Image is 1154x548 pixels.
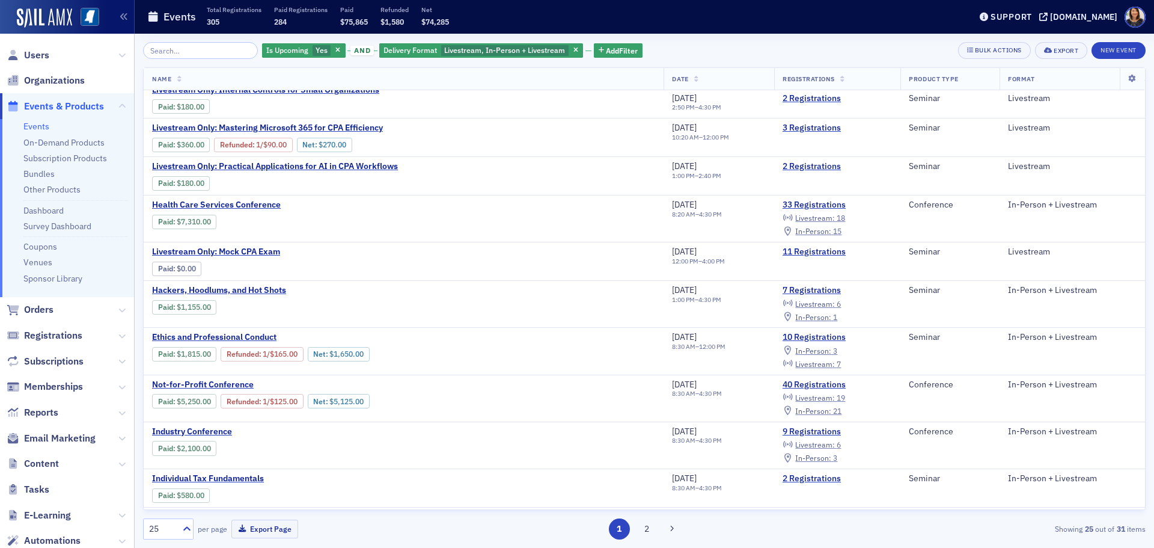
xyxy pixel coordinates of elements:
div: In-Person + Livestream [1008,426,1137,437]
a: In-Person: 21 [783,406,841,416]
span: [DATE] [672,379,697,390]
span: Registrations [24,329,82,342]
a: Memberships [7,380,83,393]
span: $360.00 [177,140,204,149]
a: Paid [158,264,173,273]
span: Reports [24,406,58,419]
span: Profile [1125,7,1146,28]
span: : [227,349,263,359]
a: 2 Registrations [783,473,892,484]
button: Bulk Actions [958,42,1031,59]
span: : [158,140,177,149]
div: Net: $165000 [308,347,370,362]
span: Livestream Only: Mastering Microsoft 365 for CPA Efficiency [152,123,383,134]
a: Paid [158,397,173,406]
a: On-Demand Products [23,137,105,148]
div: – [672,437,722,445]
span: 6 [837,299,841,309]
a: In-Person: 3 [783,454,837,463]
a: Livestream: 6 [783,299,841,309]
a: E-Learning [7,509,71,522]
span: Livestream Only: Practical Applications for AI in CPA Workflows [152,161,398,172]
button: 2 [636,519,657,540]
strong: 31 [1114,523,1127,534]
span: : [158,264,177,273]
a: Automations [7,534,81,547]
span: : [158,444,177,453]
a: Livestream Only: Mock CPA Exam [152,247,354,257]
h1: Events [163,10,196,24]
span: $5,125.00 [329,397,364,406]
div: Paid: 3 - $58000 [152,488,210,503]
span: In-Person : [795,312,831,322]
strong: 25 [1082,523,1095,534]
span: [DATE] [672,199,697,210]
a: 11 Registrations [783,247,892,257]
span: 305 [207,17,219,26]
time: 8:30 AM [672,389,695,398]
span: In-Person : [795,453,831,463]
span: $1,815.00 [177,349,211,359]
time: 12:00 PM [672,257,698,265]
div: Net: $512500 [308,394,370,408]
span: Date [672,75,688,83]
a: Events & Products [7,100,104,113]
div: Livestream [1008,161,1137,172]
span: $7,310.00 [177,217,211,226]
span: Registrations [783,75,835,83]
time: 4:30 PM [699,389,722,398]
label: per page [198,523,227,534]
div: Paid: 11 - $0 [152,262,201,276]
div: Yes [262,43,346,58]
a: Subscriptions [7,355,84,368]
a: 9 Registrations [783,426,892,437]
a: 3 Registrations [783,123,892,134]
button: Export [1035,42,1087,59]
a: Dashboard [23,205,64,216]
div: – [672,296,721,304]
div: In-Person + Livestream [1008,285,1137,296]
time: 4:30 PM [698,295,721,304]
button: 1 [609,519,630,540]
span: Events & Products [24,100,104,113]
div: – [672,257,725,265]
a: Bundles [23,168,55,179]
span: $1,650.00 [329,349,364,359]
div: – [672,104,721,112]
span: 21 [833,406,841,416]
span: Health Care Services Conference [152,200,354,211]
span: Net : [313,397,329,406]
span: Automations [24,534,81,547]
p: Refunded [380,5,409,14]
a: Organizations [7,74,85,87]
div: Livestream, In-Person + Livestream [379,43,583,58]
input: Search… [143,42,258,59]
a: Content [7,457,59,470]
a: 7 Registrations [783,285,892,296]
a: Paid [158,179,173,188]
span: Organizations [24,74,85,87]
div: Livestream [1008,93,1137,104]
a: In-Person: 15 [783,227,841,236]
div: Seminar [909,93,991,104]
span: $1,580 [380,17,404,26]
div: Refunded: 45 - $525000 [221,394,303,408]
a: Email Marketing [7,432,96,445]
span: 3 [833,346,837,356]
span: : [158,303,177,312]
time: 2:40 PM [698,171,721,180]
span: : [158,491,177,500]
a: Refunded [220,140,252,149]
span: [DATE] [672,331,697,342]
div: Paid: 4 - $36000 [152,138,210,152]
div: Seminar [909,161,991,172]
div: Paid: 45 - $525000 [152,394,216,408]
span: Orders [24,303,53,316]
span: Ethics and Professional Conduct [152,332,354,343]
div: Net: $27000 [297,138,352,152]
span: Add Filter [606,45,638,56]
div: – [672,390,722,398]
span: Delivery Format [383,45,437,55]
span: [DATE] [672,473,697,484]
span: Livestream : [795,359,835,369]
